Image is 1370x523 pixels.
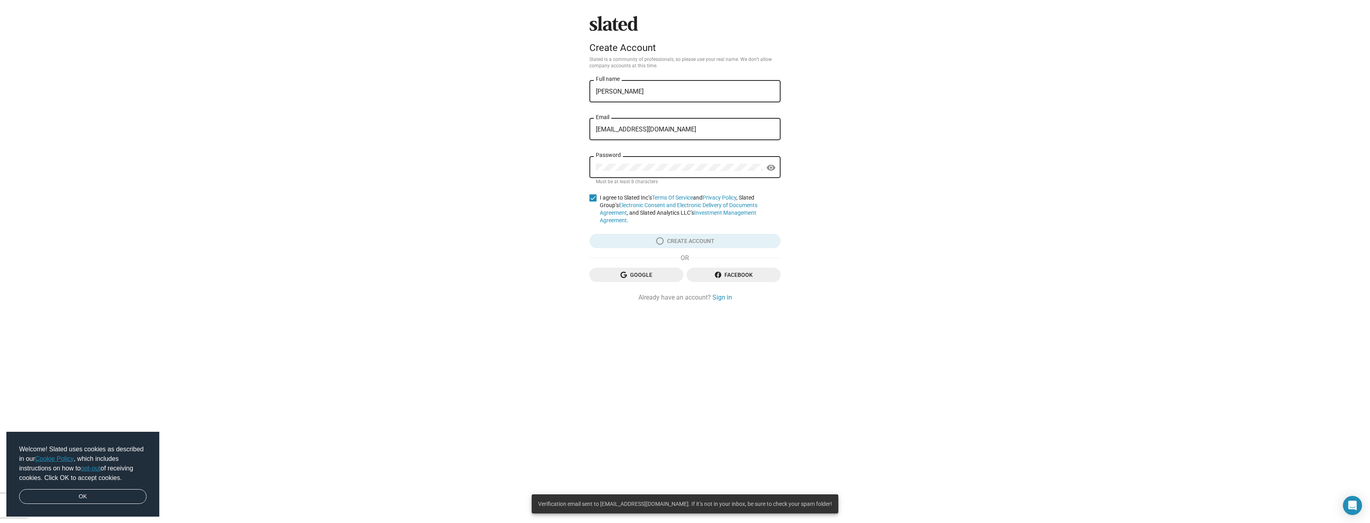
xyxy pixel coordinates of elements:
div: cookieconsent [6,432,159,517]
button: Google [589,268,683,282]
mat-icon: visibility [766,162,776,174]
span: Google [596,268,677,282]
span: Create account [596,234,774,248]
div: Create Account [589,42,781,53]
a: Privacy Policy [703,194,736,201]
a: dismiss cookie message [19,489,147,504]
sl-branding: Create Account [589,16,781,57]
span: Verification email sent to [EMAIL_ADDRESS][DOMAIN_NAME]. If it’s not in your inbox, be sure to ch... [538,500,832,508]
button: Create account [589,234,781,248]
mat-hint: Must be at least 8 characters [596,179,658,185]
a: Sign in [712,293,732,302]
span: I agree to Slated Inc’s and , Slated Group’s , and Slated Analytics LLC’s . [600,194,781,224]
a: Electronic Consent and Electronic Delivery of Documents Agreement [600,202,757,216]
span: Welcome! Slated uses cookies as described in our , which includes instructions on how to of recei... [19,445,147,483]
button: Hide password [763,160,779,176]
a: Cookie Policy [35,455,74,462]
button: Facebook [687,268,781,282]
span: Facebook [693,268,774,282]
a: opt-out [81,465,101,472]
a: Terms Of Service [652,194,693,201]
div: Already have an account? [589,293,781,302]
div: Open Intercom Messenger [1343,496,1362,515]
p: Slated is a community of professionals, so please use your real name. We don’t allow company acco... [589,57,781,69]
